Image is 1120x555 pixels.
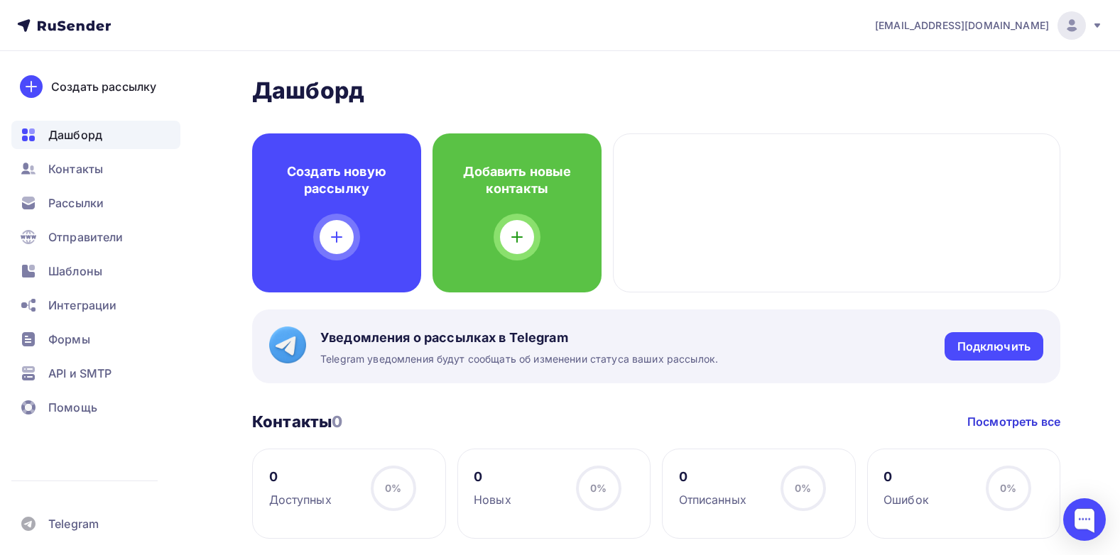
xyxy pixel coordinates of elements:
[11,325,180,353] a: Формы
[11,189,180,217] a: Рассылки
[875,18,1049,33] span: [EMAIL_ADDRESS][DOMAIN_NAME]
[967,413,1060,430] a: Посмотреть все
[474,468,511,485] div: 0
[252,77,1060,105] h2: Дашборд
[48,126,102,143] span: Дашборд
[875,11,1103,40] a: [EMAIL_ADDRESS][DOMAIN_NAME]
[795,482,811,494] span: 0%
[679,468,746,485] div: 0
[269,468,332,485] div: 0
[48,229,124,246] span: Отправители
[51,78,156,95] div: Создать рассылку
[269,491,332,508] div: Доступных
[48,160,103,177] span: Контакты
[48,515,99,532] span: Telegram
[11,155,180,183] a: Контакты
[385,482,401,494] span: 0%
[11,257,180,285] a: Шаблоны
[48,194,104,211] span: Рассылки
[48,331,90,348] span: Формы
[48,365,112,382] span: API и SMTP
[884,491,929,508] div: Ошибок
[1000,482,1016,494] span: 0%
[590,482,607,494] span: 0%
[332,412,342,431] span: 0
[48,399,97,416] span: Помощь
[252,412,342,432] h3: Контакты
[48,297,116,314] span: Интеграции
[474,491,511,508] div: Новых
[275,163,398,197] h4: Создать новую рассылку
[320,352,718,366] span: Telegram уведомления будут сообщать об изменении статуса ваших рассылок.
[11,223,180,251] a: Отправители
[11,121,180,149] a: Дашборд
[48,263,102,280] span: Шаблоны
[884,468,929,485] div: 0
[455,163,579,197] h4: Добавить новые контакты
[320,329,718,346] span: Уведомления о рассылках в Telegram
[957,339,1031,355] div: Подключить
[679,491,746,508] div: Отписанных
